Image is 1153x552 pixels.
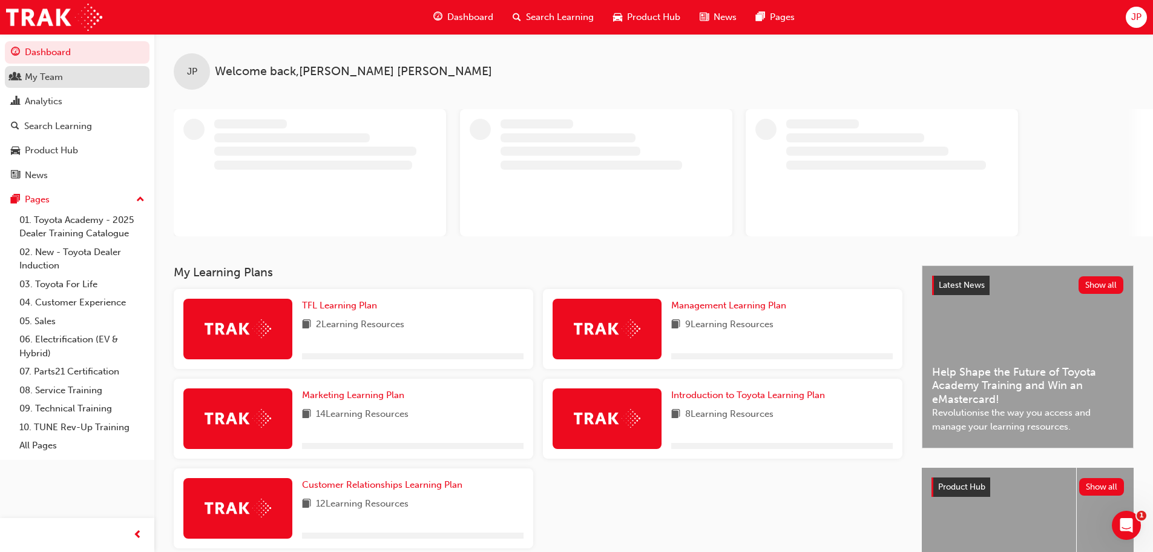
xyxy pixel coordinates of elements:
[5,66,149,88] a: My Team
[770,10,795,24] span: Pages
[685,407,774,422] span: 8 Learning Resources
[627,10,680,24] span: Product Hub
[15,418,149,437] a: 10. TUNE Rev-Up Training
[574,409,640,428] img: Trak
[931,477,1124,497] a: Product HubShow all
[215,65,492,79] span: Welcome back , [PERSON_NAME] [PERSON_NAME]
[25,70,63,84] div: My Team
[15,275,149,294] a: 03. Toyota For Life
[205,409,271,428] img: Trak
[1079,276,1124,294] button: Show all
[5,90,149,113] a: Analytics
[15,243,149,275] a: 02. New - Toyota Dealer Induction
[5,115,149,138] a: Search Learning
[5,41,149,64] a: Dashboard
[5,188,149,211] button: Pages
[11,145,20,156] span: car-icon
[15,362,149,381] a: 07. Parts21 Certification
[205,499,271,517] img: Trak
[316,407,409,422] span: 14 Learning Resources
[11,72,20,83] span: people-icon
[302,390,404,401] span: Marketing Learning Plan
[24,119,92,133] div: Search Learning
[714,10,737,24] span: News
[1126,7,1147,28] button: JP
[1137,511,1146,520] span: 1
[613,10,622,25] span: car-icon
[503,5,603,30] a: search-iconSearch Learning
[1112,511,1141,540] iframe: Intercom live chat
[174,265,902,279] h3: My Learning Plans
[25,144,78,158] div: Product Hub
[671,299,791,313] a: Management Learning Plan
[15,399,149,418] a: 09. Technical Training
[671,390,825,401] span: Introduction to Toyota Learning Plan
[603,5,690,30] a: car-iconProduct Hub
[187,65,197,79] span: JP
[302,388,409,402] a: Marketing Learning Plan
[932,276,1123,295] a: Latest NewsShow all
[700,10,709,25] span: news-icon
[15,211,149,243] a: 01. Toyota Academy - 2025 Dealer Training Catalogue
[5,164,149,187] a: News
[25,193,50,207] div: Pages
[302,318,311,333] span: book-icon
[746,5,804,30] a: pages-iconPages
[136,192,145,208] span: up-icon
[15,330,149,362] a: 06. Electrification (EV & Hybrid)
[932,365,1123,407] span: Help Shape the Future of Toyota Academy Training and Win an eMastercard!
[5,39,149,188] button: DashboardMy TeamAnalyticsSearch LearningProduct HubNews
[513,10,521,25] span: search-icon
[939,280,985,290] span: Latest News
[15,312,149,331] a: 05. Sales
[756,10,765,25] span: pages-icon
[932,406,1123,433] span: Revolutionise the way you access and manage your learning resources.
[316,497,409,512] span: 12 Learning Resources
[302,407,311,422] span: book-icon
[671,388,830,402] a: Introduction to Toyota Learning Plan
[205,319,271,338] img: Trak
[938,482,985,492] span: Product Hub
[15,293,149,312] a: 04. Customer Experience
[526,10,594,24] span: Search Learning
[302,478,467,492] a: Customer Relationships Learning Plan
[15,436,149,455] a: All Pages
[302,479,462,490] span: Customer Relationships Learning Plan
[433,10,442,25] span: guage-icon
[316,318,404,333] span: 2 Learning Resources
[302,299,382,313] a: TFL Learning Plan
[1131,10,1142,24] span: JP
[11,47,20,58] span: guage-icon
[671,300,786,311] span: Management Learning Plan
[302,497,311,512] span: book-icon
[25,168,48,182] div: News
[671,318,680,333] span: book-icon
[11,121,19,132] span: search-icon
[690,5,746,30] a: news-iconNews
[1079,478,1125,496] button: Show all
[6,4,102,31] img: Trak
[671,407,680,422] span: book-icon
[922,265,1134,448] a: Latest NewsShow allHelp Shape the Future of Toyota Academy Training and Win an eMastercard!Revolu...
[11,96,20,107] span: chart-icon
[133,528,142,543] span: prev-icon
[11,195,20,205] span: pages-icon
[302,300,377,311] span: TFL Learning Plan
[424,5,503,30] a: guage-iconDashboard
[685,318,774,333] span: 9 Learning Resources
[574,319,640,338] img: Trak
[15,381,149,400] a: 08. Service Training
[5,139,149,162] a: Product Hub
[447,10,493,24] span: Dashboard
[25,95,62,108] div: Analytics
[11,170,20,181] span: news-icon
